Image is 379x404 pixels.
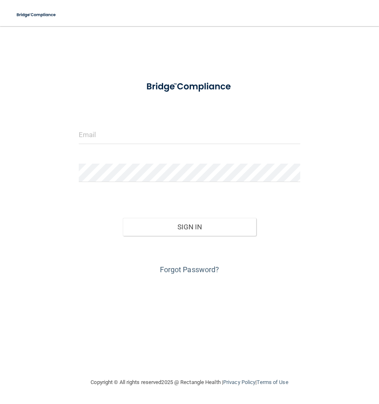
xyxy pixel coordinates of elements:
[79,126,300,144] input: Email
[12,7,61,23] img: bridge_compliance_login_screen.278c3ca4.svg
[223,379,255,385] a: Privacy Policy
[257,379,288,385] a: Terms of Use
[123,218,256,236] button: Sign In
[160,265,219,274] a: Forgot Password?
[137,75,242,98] img: bridge_compliance_login_screen.278c3ca4.svg
[41,369,339,395] div: Copyright © All rights reserved 2025 @ Rectangle Health | |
